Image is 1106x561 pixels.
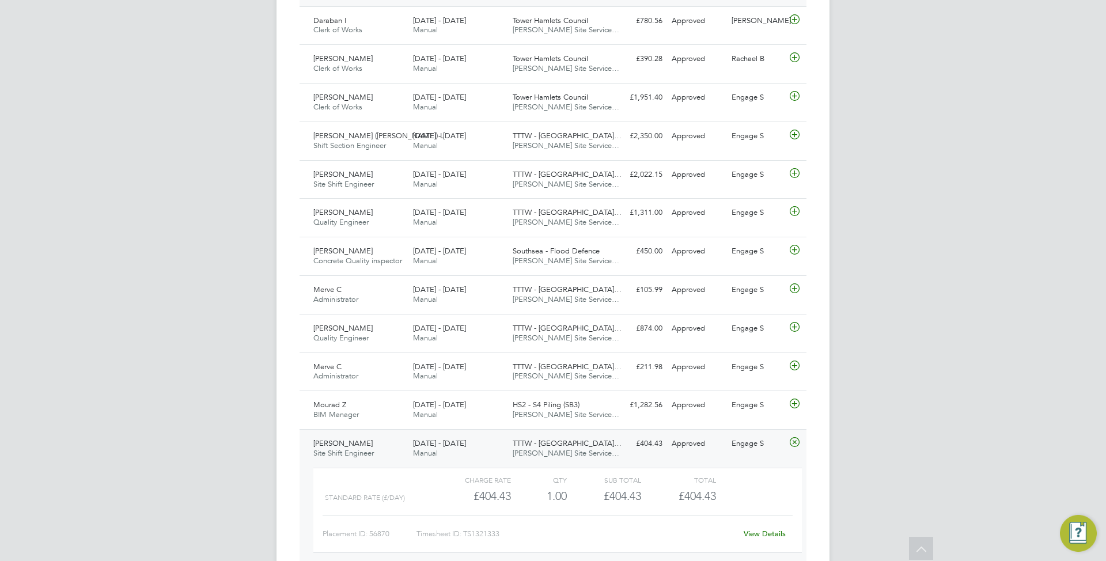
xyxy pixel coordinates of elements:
[727,319,787,338] div: Engage S
[513,63,619,73] span: [PERSON_NAME] Site Service…
[323,525,416,543] div: Placement ID: 56870
[513,16,588,25] span: Tower Hamlets Council
[437,487,511,506] div: £404.43
[313,285,342,294] span: Merve C
[513,102,619,112] span: [PERSON_NAME] Site Service…
[313,54,373,63] span: [PERSON_NAME]
[607,396,667,415] div: £1,282.56
[313,25,362,35] span: Clerk of Works
[727,50,787,69] div: Rachael B
[437,473,511,487] div: Charge rate
[727,12,787,31] div: [PERSON_NAME]
[413,294,438,304] span: Manual
[607,50,667,69] div: £390.28
[513,362,622,372] span: TTTW - [GEOGRAPHIC_DATA]…
[313,362,342,372] span: Merve C
[513,333,619,343] span: [PERSON_NAME] Site Service…
[313,333,369,343] span: Quality Engineer
[313,294,358,304] span: Administrator
[513,371,619,381] span: [PERSON_NAME] Site Service…
[413,16,466,25] span: [DATE] - [DATE]
[667,165,727,184] div: Approved
[313,448,374,458] span: Site Shift Engineer
[667,358,727,377] div: Approved
[313,410,359,419] span: BIM Manager
[513,131,622,141] span: TTTW - [GEOGRAPHIC_DATA]…
[313,217,369,227] span: Quality Engineer
[607,127,667,146] div: £2,350.00
[607,280,667,300] div: £105.99
[313,102,362,112] span: Clerk of Works
[313,131,444,141] span: [PERSON_NAME] ([PERSON_NAME]) L
[513,400,579,410] span: HS2 - S4 Piling (SB3)
[727,165,787,184] div: Engage S
[413,63,438,73] span: Manual
[325,494,405,502] span: Standard Rate (£/day)
[413,92,466,102] span: [DATE] - [DATE]
[667,396,727,415] div: Approved
[413,256,438,266] span: Manual
[513,438,622,448] span: TTTW - [GEOGRAPHIC_DATA]…
[667,434,727,453] div: Approved
[513,169,622,179] span: TTTW - [GEOGRAPHIC_DATA]…
[413,54,466,63] span: [DATE] - [DATE]
[727,127,787,146] div: Engage S
[313,246,373,256] span: [PERSON_NAME]
[641,473,715,487] div: Total
[413,333,438,343] span: Manual
[413,362,466,372] span: [DATE] - [DATE]
[727,203,787,222] div: Engage S
[667,203,727,222] div: Approved
[513,179,619,189] span: [PERSON_NAME] Site Service…
[413,25,438,35] span: Manual
[727,396,787,415] div: Engage S
[513,217,619,227] span: [PERSON_NAME] Site Service…
[313,323,373,333] span: [PERSON_NAME]
[667,242,727,261] div: Approved
[727,358,787,377] div: Engage S
[667,88,727,107] div: Approved
[607,358,667,377] div: £211.98
[744,529,786,539] a: View Details
[513,141,619,150] span: [PERSON_NAME] Site Service…
[413,371,438,381] span: Manual
[727,88,787,107] div: Engage S
[513,207,622,217] span: TTTW - [GEOGRAPHIC_DATA]…
[667,12,727,31] div: Approved
[727,242,787,261] div: Engage S
[607,165,667,184] div: £2,022.15
[513,294,619,304] span: [PERSON_NAME] Site Service…
[511,473,567,487] div: QTY
[313,179,374,189] span: Site Shift Engineer
[513,285,622,294] span: TTTW - [GEOGRAPHIC_DATA]…
[313,16,346,25] span: Daraban I
[313,438,373,448] span: [PERSON_NAME]
[727,434,787,453] div: Engage S
[1060,515,1097,552] button: Engage Resource Center
[413,141,438,150] span: Manual
[313,256,402,266] span: Concrete Quality inspector
[413,246,466,256] span: [DATE] - [DATE]
[413,410,438,419] span: Manual
[313,371,358,381] span: Administrator
[413,169,466,179] span: [DATE] - [DATE]
[607,242,667,261] div: £450.00
[667,319,727,338] div: Approved
[313,92,373,102] span: [PERSON_NAME]
[413,285,466,294] span: [DATE] - [DATE]
[413,400,466,410] span: [DATE] - [DATE]
[513,54,588,63] span: Tower Hamlets Council
[413,217,438,227] span: Manual
[667,280,727,300] div: Approved
[413,179,438,189] span: Manual
[607,319,667,338] div: £874.00
[667,127,727,146] div: Approved
[513,246,600,256] span: Southsea - Flood Defence
[313,207,373,217] span: [PERSON_NAME]
[513,25,619,35] span: [PERSON_NAME] Site Service…
[313,169,373,179] span: [PERSON_NAME]
[607,203,667,222] div: £1,311.00
[416,525,736,543] div: Timesheet ID: TS1321333
[679,489,716,503] span: £404.43
[513,92,588,102] span: Tower Hamlets Council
